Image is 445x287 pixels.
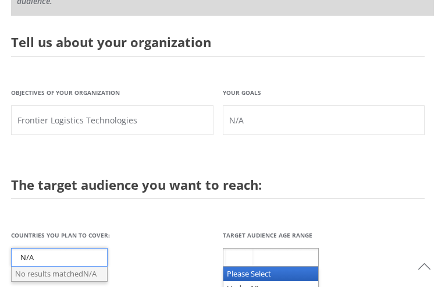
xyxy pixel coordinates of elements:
div: Select as many as apply [223,267,425,284]
li: Please Select [223,267,319,281]
h2: The target audience you want to reach: [11,176,425,194]
label: Target Audience Age Range [223,232,312,239]
div: Select as many as apply [11,267,213,284]
li: No results matched [12,267,107,281]
label: Objectives of your organization [11,89,120,97]
label: Your Goals [223,89,261,97]
h2: Tell us about your organization [11,33,415,51]
span: N/A [83,268,97,279]
label: Countries you plan to cover: [11,232,110,239]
